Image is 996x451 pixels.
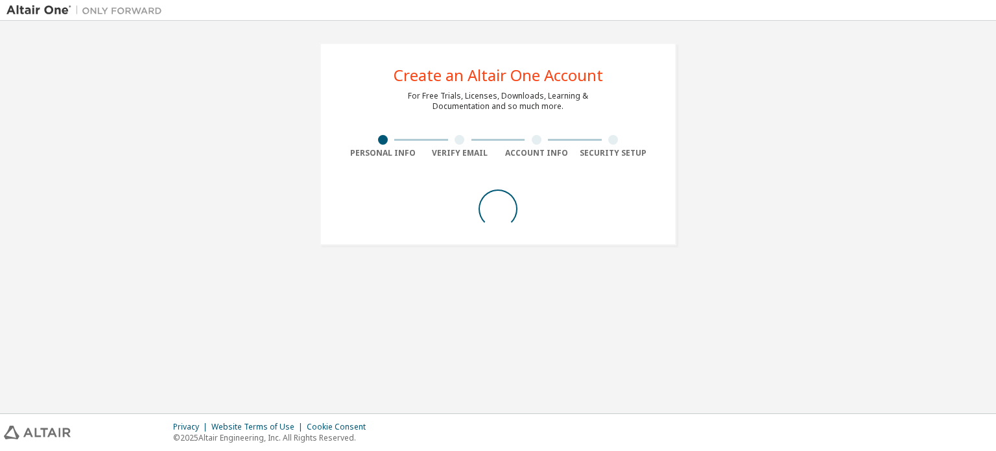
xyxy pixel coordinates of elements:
[307,422,373,432] div: Cookie Consent
[173,432,373,443] p: © 2025 Altair Engineering, Inc. All Rights Reserved.
[408,91,588,112] div: For Free Trials, Licenses, Downloads, Learning & Documentation and so much more.
[4,426,71,439] img: altair_logo.svg
[575,148,652,158] div: Security Setup
[394,67,603,83] div: Create an Altair One Account
[6,4,169,17] img: Altair One
[344,148,421,158] div: Personal Info
[421,148,499,158] div: Verify Email
[498,148,575,158] div: Account Info
[211,422,307,432] div: Website Terms of Use
[173,422,211,432] div: Privacy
